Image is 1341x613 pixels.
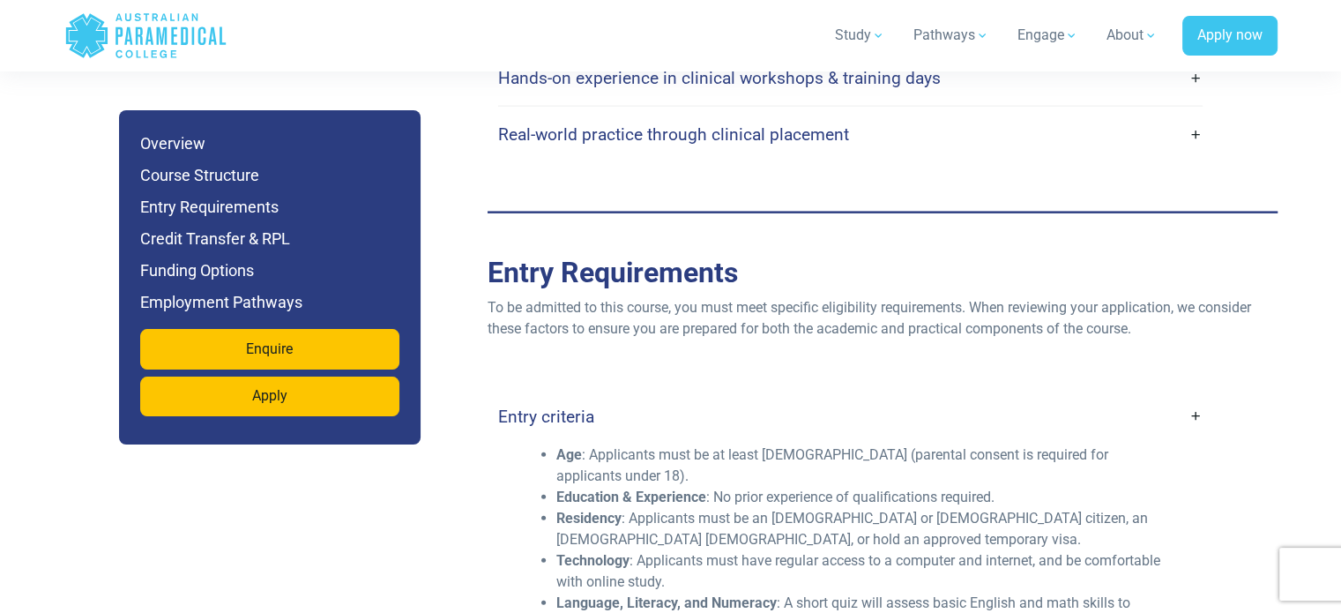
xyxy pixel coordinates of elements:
li: : Applicants must be at least [DEMOGRAPHIC_DATA] (parental consent is required for applicants und... [556,445,1173,487]
p: To be admitted to this course, you must meet specific eligibility requirements. When reviewing yo... [488,297,1278,340]
a: About [1096,11,1168,60]
li: : No prior experience of qualifications required. [556,487,1173,508]
a: Pathways [903,11,1000,60]
strong: Age [556,446,582,463]
h4: Hands-on experience in clinical workshops & training days [498,68,941,88]
strong: Residency [556,510,622,527]
strong: Language, Literacy, and Numeracy [556,594,777,611]
a: Engage [1007,11,1089,60]
a: Real-world practice through clinical placement [498,114,1203,155]
a: Hands-on experience in clinical workshops & training days [498,57,1203,99]
a: Apply now [1182,16,1278,56]
h2: Entry Requirements [488,256,1278,289]
h4: Entry criteria [498,407,594,427]
h4: Real-world practice through clinical placement [498,124,849,145]
a: Entry criteria [498,396,1203,437]
a: Australian Paramedical College [64,7,227,64]
li: : Applicants must have regular access to a computer and internet, and be comfortable with online ... [556,550,1173,593]
li: : Applicants must be an [DEMOGRAPHIC_DATA] or [DEMOGRAPHIC_DATA] citizen, an [DEMOGRAPHIC_DATA] [... [556,508,1173,550]
strong: Technology [556,552,630,569]
a: Study [824,11,896,60]
strong: Education & Experience [556,489,706,505]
